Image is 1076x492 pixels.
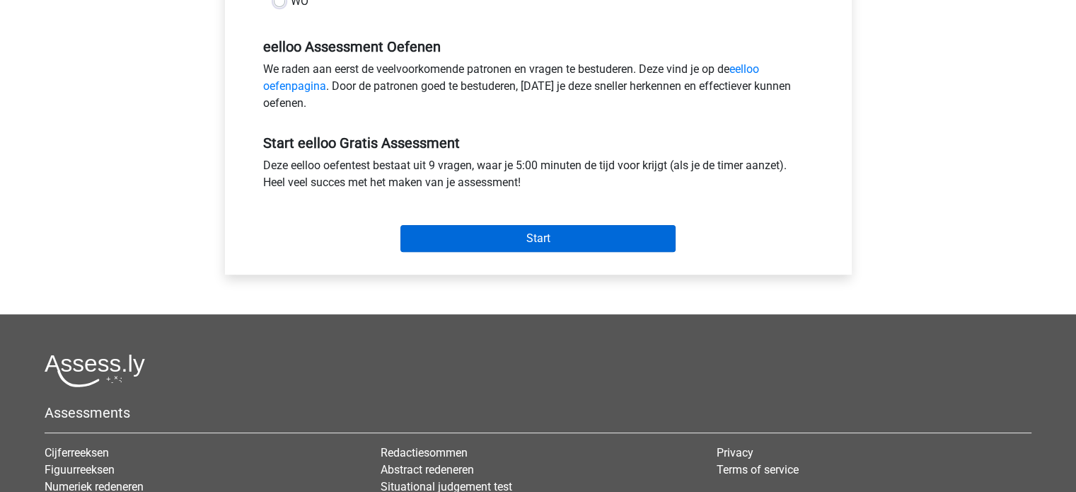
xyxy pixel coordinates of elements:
input: Start [400,225,676,252]
a: Abstract redeneren [381,463,474,476]
a: Terms of service [717,463,799,476]
h5: Start eelloo Gratis Assessment [263,135,814,151]
a: Cijferreeksen [45,446,109,459]
img: Assessly logo [45,354,145,387]
a: Figuurreeksen [45,463,115,476]
h5: Assessments [45,404,1031,421]
a: Redactiesommen [381,446,468,459]
div: We raden aan eerst de veelvoorkomende patronen en vragen te bestuderen. Deze vind je op de . Door... [253,61,824,118]
div: Deze eelloo oefentest bestaat uit 9 vragen, waar je 5:00 minuten de tijd voor krijgt (als je de t... [253,157,824,197]
h5: eelloo Assessment Oefenen [263,38,814,55]
a: Privacy [717,446,753,459]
